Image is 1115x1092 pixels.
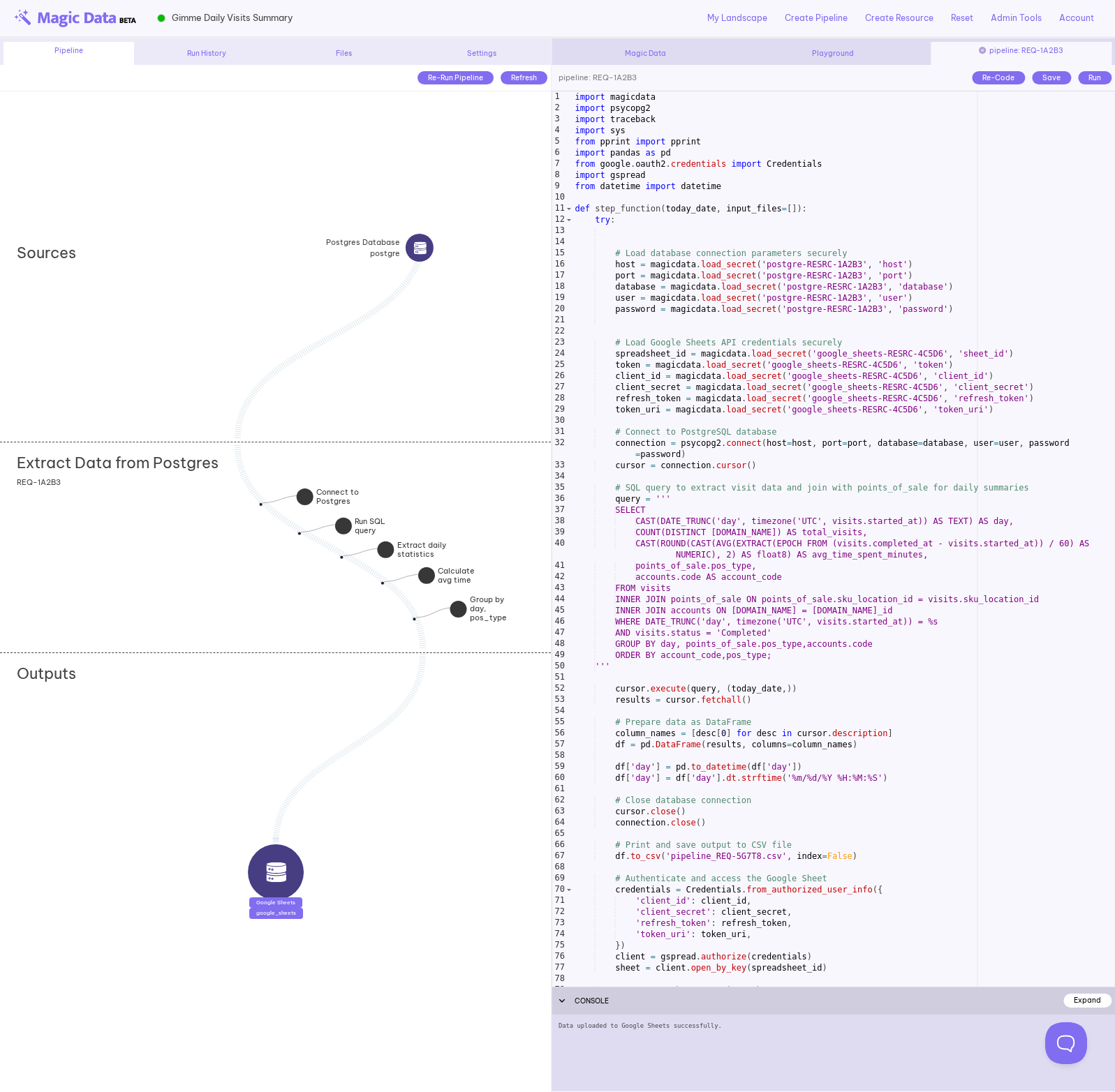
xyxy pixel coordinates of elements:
div: Group by day, pos_type [415,617,485,644]
strong: Postgres Database [326,237,400,248]
div: google_sheets [249,908,303,918]
div: 50 [552,661,566,672]
div: 29 [552,404,566,415]
div: Extract daily statistics [343,555,413,574]
div: 24 [552,348,566,359]
div: 57 [552,739,566,750]
div: Postgres Databasepostgresource icon [423,237,531,264]
div: Expand [1063,994,1112,1007]
div: Re-Code [972,71,1025,84]
iframe: Toggle Customer Support [1045,1022,1087,1064]
div: 51 [552,672,566,683]
div: 61 [552,784,566,795]
span: Toggle code folding, rows 12 through 91 [565,214,573,225]
div: Save [1032,71,1071,84]
div: 30 [552,415,566,426]
h2: Outputs [17,664,76,682]
div: Playground [743,48,924,59]
span: Toggle code folding, rows 70 through 75 [565,884,573,895]
div: 14 [552,237,566,248]
div: 9 [552,181,561,192]
strong: Calculate avg time [438,566,475,585]
div: 6 [552,147,561,158]
div: 20 [552,304,566,315]
strong: Run SQL query [355,516,385,535]
div: 79 [552,985,566,996]
div: 45 [552,605,566,616]
div: 2 [552,103,561,114]
div: Magic Data [555,48,736,59]
div: Calculate avg time [383,581,453,599]
strong: Group by day, pos_type [470,594,507,622]
div: 23 [552,337,566,348]
div: 54 [552,705,566,717]
div: 67 [552,851,566,862]
div: 74 [552,929,566,940]
div: 59 [552,761,566,772]
div: 75 [552,940,566,951]
div: 62 [552,795,566,806]
div: 40 [552,538,566,560]
div: 60 [552,772,566,784]
a: Reset [951,12,973,24]
div: 73 [552,918,566,929]
div: 15 [552,248,566,259]
div: 65 [552,828,566,839]
div: 28 [552,393,566,404]
div: 11 [552,203,566,214]
a: Admin Tools [991,12,1042,24]
div: 1 [552,91,561,103]
div: 36 [552,493,566,504]
strong: Extract daily statistics [397,540,446,559]
div: 71 [552,895,566,906]
span: REQ-1A2B3 [17,477,61,487]
div: Refresh [501,71,547,84]
div: 19 [552,292,566,304]
div: 52 [552,683,566,694]
div: Run History [141,48,272,59]
div: 18 [552,281,566,292]
div: 17 [552,270,566,281]
span: Gimme Daily Visits Summary [172,11,293,24]
div: 43 [552,583,566,594]
strong: Connect to Postgres [316,487,359,506]
span: Toggle code folding, rows 11 through 100 [565,203,573,214]
div: 3 [552,114,561,125]
div: 44 [552,594,566,605]
div: Settings [416,48,547,59]
img: source icon [413,241,427,255]
div: 5 [552,136,561,147]
a: Create Pipeline [785,12,848,24]
img: output icon [265,862,286,883]
div: 68 [552,862,566,873]
div: pipeline: REQ-1A2B3 [552,65,637,91]
a: Create Resource [865,12,933,24]
div: 49 [552,650,566,661]
div: 58 [552,750,566,761]
div: 33 [552,460,566,471]
div: pipeline: REQ-1A2B3 [931,42,1112,65]
div: 47 [552,627,566,638]
div: Run SQL query [300,532,370,550]
div: 13 [552,225,566,237]
div: 42 [552,571,566,583]
div: 25 [552,359,566,371]
div: 7 [552,158,561,170]
div: 26 [552,371,566,382]
h2: Sources [17,244,76,262]
div: 56 [552,728,566,739]
div: 70 [552,884,566,895]
div: 10 [552,192,566,203]
div: 41 [552,560,566,571]
div: 12 [552,214,566,225]
span: postgre [326,248,400,259]
div: Files [279,48,409,59]
div: output iconGoogle Sheetsgoogle_sheets [276,844,332,922]
div: 4 [552,125,561,136]
div: 34 [552,471,566,482]
div: 37 [552,504,566,516]
div: Run [1078,71,1112,84]
div: 22 [552,326,566,337]
div: 35 [552,482,566,493]
div: 76 [552,951,566,962]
